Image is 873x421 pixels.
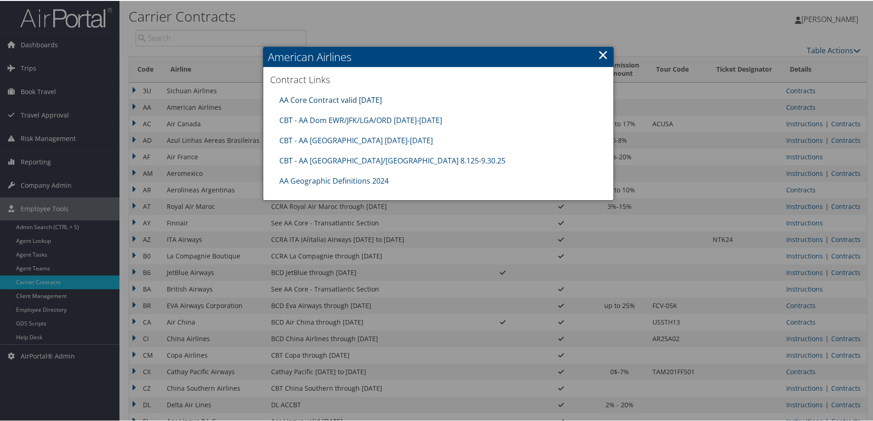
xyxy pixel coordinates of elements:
[279,155,505,165] a: CBT - AA [GEOGRAPHIC_DATA]/[GEOGRAPHIC_DATA] 8.125-9.30.25
[263,46,613,66] h2: American Airlines
[279,94,382,104] a: AA Core Contract valid [DATE]
[279,135,433,145] a: CBT - AA [GEOGRAPHIC_DATA] [DATE]-[DATE]
[598,45,608,63] a: ×
[270,73,606,85] h3: Contract Links
[279,114,442,124] a: CBT - AA Dom EWR/JFK/LGA/ORD [DATE]-[DATE]
[279,175,389,185] a: AA Geographic Definitions 2024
